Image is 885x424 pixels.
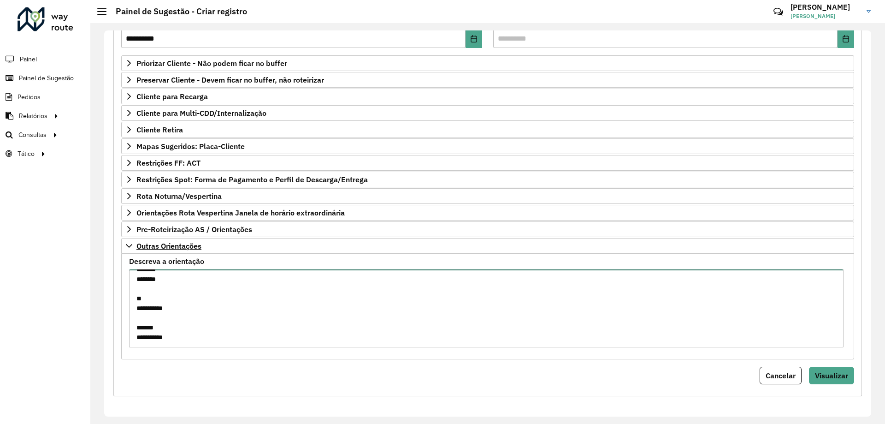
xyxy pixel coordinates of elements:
span: Mapas Sugeridos: Placa-Cliente [136,143,245,150]
span: Rota Noturna/Vespertina [136,192,222,200]
a: Cliente para Multi-CDD/Internalização [121,105,854,121]
div: Outras Orientações [121,254,854,359]
a: Cliente Retira [121,122,854,137]
h2: Painel de Sugestão - Criar registro [106,6,247,17]
a: Preservar Cliente - Devem ficar no buffer, não roteirizar [121,72,854,88]
span: Relatórios [19,111,47,121]
a: Cliente para Recarga [121,89,854,104]
span: Priorizar Cliente - Não podem ficar no buffer [136,60,287,67]
a: Restrições Spot: Forma de Pagamento e Perfil de Descarga/Entrega [121,172,854,187]
span: Outras Orientações [136,242,201,250]
a: Pre-Roteirização AS / Orientações [121,221,854,237]
a: Outras Orientações [121,238,854,254]
h3: [PERSON_NAME] [791,3,860,12]
a: Contato Rápido [768,2,788,22]
a: Orientações Rota Vespertina Janela de horário extraordinária [121,205,854,221]
a: Rota Noturna/Vespertina [121,188,854,204]
button: Cancelar [760,367,802,384]
a: Mapas Sugeridos: Placa-Cliente [121,138,854,154]
span: Preservar Cliente - Devem ficar no buffer, não roteirizar [136,76,324,84]
span: Restrições FF: ACT [136,159,201,167]
span: Pedidos [18,92,41,102]
span: Cliente para Multi-CDD/Internalização [136,109,266,117]
span: Consultas [18,130,47,140]
button: Choose Date [838,30,854,48]
label: Descreva a orientação [129,256,204,267]
button: Visualizar [809,367,854,384]
span: Restrições Spot: Forma de Pagamento e Perfil de Descarga/Entrega [136,176,368,183]
span: Visualizar [815,371,848,380]
span: Cancelar [766,371,796,380]
span: Orientações Rota Vespertina Janela de horário extraordinária [136,209,345,216]
a: Priorizar Cliente - Não podem ficar no buffer [121,55,854,71]
span: Cliente para Recarga [136,93,208,100]
span: [PERSON_NAME] [791,12,860,20]
a: Restrições FF: ACT [121,155,854,171]
span: Pre-Roteirização AS / Orientações [136,226,252,233]
span: Tático [18,149,35,159]
span: Cliente Retira [136,126,183,133]
span: Painel [20,54,37,64]
span: Painel de Sugestão [19,73,74,83]
button: Choose Date [466,30,482,48]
